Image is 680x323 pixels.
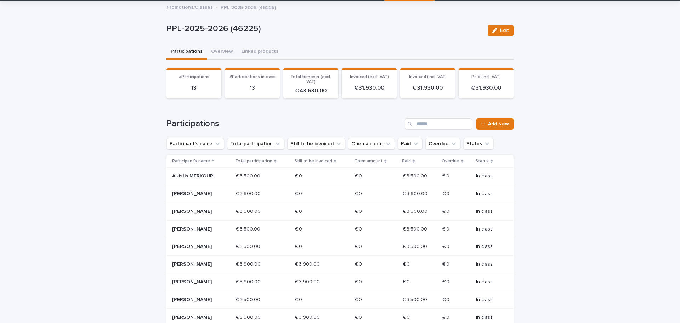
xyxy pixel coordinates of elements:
[166,291,514,308] tr: [PERSON_NAME]€ 3,500.00€ 3,500.00 € 0€ 0 € 0€ 0 € 3,500.00€ 3,500.00 € 0€ 0 In class
[476,118,514,130] a: Add New
[442,278,451,285] p: € 0
[403,189,429,197] p: € 3,900.00
[166,3,213,11] a: Promotions/Classes
[350,75,389,79] span: Invoiced (excl. VAT)
[346,85,392,91] p: € 31,930.00
[442,225,451,232] p: € 0
[355,225,363,232] p: € 0
[207,45,237,59] button: Overview
[476,244,502,250] p: In class
[172,157,210,165] p: Participant's name
[403,260,411,267] p: € 0
[295,313,321,321] p: € 3,900.00
[295,225,304,232] p: € 0
[227,138,284,149] button: Total participation
[476,226,502,232] p: In class
[166,185,514,203] tr: [PERSON_NAME]€ 3,900.00€ 3,900.00 € 0€ 0 € 0€ 0 € 3,900.00€ 3,900.00 € 0€ 0 In class
[288,87,334,94] p: € 43,630.00
[442,295,451,303] p: € 0
[403,313,411,321] p: € 0
[236,172,262,179] p: € 3,500.00
[294,157,332,165] p: Still to be invoiced
[403,295,429,303] p: € 3,500.00
[166,45,207,59] button: Participations
[354,157,382,165] p: Open amount
[476,209,502,215] p: In class
[348,138,395,149] button: Open amount
[229,75,276,79] span: #Participations in class
[295,295,304,303] p: € 0
[236,242,262,250] p: € 3,500.00
[476,261,502,267] p: In class
[166,238,514,256] tr: [PERSON_NAME]€ 3,500.00€ 3,500.00 € 0€ 0 € 0€ 0 € 3,500.00€ 3,500.00 € 0€ 0 In class
[235,157,272,165] p: Total participation
[403,278,411,285] p: € 0
[166,119,402,129] h1: Participations
[236,278,262,285] p: € 3,900.00
[172,244,223,250] p: [PERSON_NAME]
[221,3,276,11] p: PPL-2025-2026 (46225)
[166,24,482,34] p: PPL-2025-2026 (46225)
[172,226,223,232] p: [PERSON_NAME]
[404,85,451,91] p: € 31,930.00
[166,273,514,291] tr: [PERSON_NAME]€ 3,900.00€ 3,900.00 € 3,900.00€ 3,900.00 € 0€ 0 € 0€ 0 € 0€ 0 In class
[166,256,514,273] tr: [PERSON_NAME]€ 3,900.00€ 3,900.00 € 3,900.00€ 3,900.00 € 0€ 0 € 0€ 0 € 0€ 0 In class
[166,220,514,238] tr: [PERSON_NAME]€ 3,500.00€ 3,500.00 € 0€ 0 € 0€ 0 € 3,500.00€ 3,500.00 € 0€ 0 In class
[402,157,411,165] p: Paid
[236,189,262,197] p: € 3,900.00
[442,260,451,267] p: € 0
[355,313,363,321] p: € 0
[471,75,501,79] span: Paid (incl. VAT)
[172,261,223,267] p: [PERSON_NAME]
[475,157,489,165] p: Status
[295,172,304,179] p: € 0
[355,207,363,215] p: € 0
[398,138,423,149] button: Paid
[409,75,447,79] span: Invoiced (incl. VAT)
[463,138,494,149] button: Status
[442,313,451,321] p: € 0
[355,278,363,285] p: € 0
[171,85,217,91] p: 13
[403,225,429,232] p: € 3,500.00
[172,191,223,197] p: [PERSON_NAME]
[179,75,209,79] span: #Participations
[166,138,224,149] button: Participant's name
[405,118,472,130] input: Search
[237,45,283,59] button: Linked products
[500,28,509,33] span: Edit
[236,225,262,232] p: € 3,500.00
[355,172,363,179] p: € 0
[166,168,514,185] tr: Alkistis MERKOURI€ 3,500.00€ 3,500.00 € 0€ 0 € 0€ 0 € 3,500.00€ 3,500.00 € 0€ 0 In class
[295,242,304,250] p: € 0
[425,138,460,149] button: Overdue
[476,173,502,179] p: In class
[403,242,429,250] p: € 3,500.00
[476,191,502,197] p: In class
[236,260,262,267] p: € 3,900.00
[476,297,502,303] p: In class
[172,297,223,303] p: [PERSON_NAME]
[166,203,514,220] tr: [PERSON_NAME]€ 3,900.00€ 3,900.00 € 0€ 0 € 0€ 0 € 3,900.00€ 3,900.00 € 0€ 0 In class
[403,172,429,179] p: € 3,500.00
[442,242,451,250] p: € 0
[172,173,223,179] p: Alkistis MERKOURI
[442,157,459,165] p: Overdue
[172,279,223,285] p: [PERSON_NAME]
[172,209,223,215] p: [PERSON_NAME]
[295,189,304,197] p: € 0
[476,314,502,321] p: In class
[236,207,262,215] p: € 3,900.00
[287,138,345,149] button: Still to be invoiced
[442,189,451,197] p: € 0
[295,207,304,215] p: € 0
[236,313,262,321] p: € 3,900.00
[295,260,321,267] p: € 3,900.00
[488,25,514,36] button: Edit
[355,242,363,250] p: € 0
[355,295,363,303] p: € 0
[236,295,262,303] p: € 3,500.00
[476,279,502,285] p: In class
[463,85,509,91] p: € 31,930.00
